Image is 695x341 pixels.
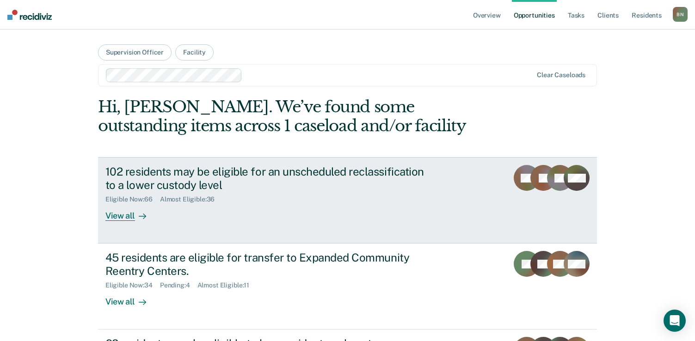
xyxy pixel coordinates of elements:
[105,195,160,203] div: Eligible Now : 66
[160,195,222,203] div: Almost Eligible : 36
[105,203,157,221] div: View all
[160,281,197,289] div: Pending : 4
[105,165,430,192] div: 102 residents may be eligible for an unscheduled reclassification to a lower custody level
[7,10,52,20] img: Recidiviz
[98,244,597,329] a: 45 residents are eligible for transfer to Expanded Community Reentry Centers.Eligible Now:34Pendi...
[673,7,688,22] div: B N
[673,7,688,22] button: BN
[105,251,430,278] div: 45 residents are eligible for transfer to Expanded Community Reentry Centers.
[98,157,597,244] a: 102 residents may be eligible for an unscheduled reclassification to a lower custody levelEligibl...
[537,71,585,79] div: Clear caseloads
[664,310,686,332] div: Open Intercom Messenger
[175,44,214,61] button: Facility
[98,97,497,135] div: Hi, [PERSON_NAME]. We’ve found some outstanding items across 1 caseload and/or facility
[98,44,172,61] button: Supervision Officer
[197,281,257,289] div: Almost Eligible : 11
[105,281,160,289] div: Eligible Now : 34
[105,289,157,307] div: View all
